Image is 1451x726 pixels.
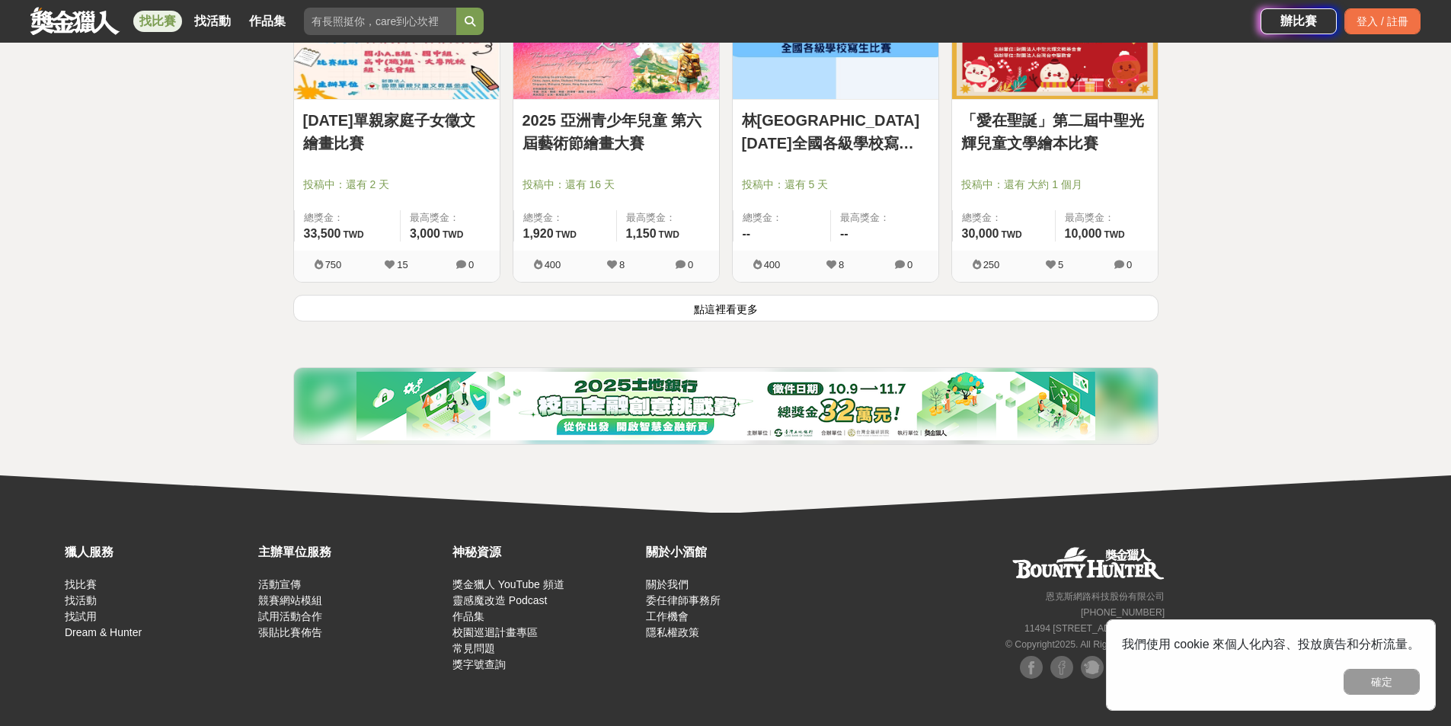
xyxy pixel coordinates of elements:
a: 找比賽 [133,11,182,32]
a: 「愛在聖誕」第二屆中聖光輝兒童文學繪本比賽 [961,109,1149,155]
a: 獎字號查詢 [452,658,506,670]
div: 獵人服務 [65,543,251,561]
span: 5 [1058,259,1063,270]
span: 3,000 [410,227,440,240]
a: 靈感魔改造 Podcast [452,594,547,606]
span: 33,500 [304,227,341,240]
span: 30,000 [962,227,999,240]
span: 最高獎金： [410,210,491,225]
img: Plurk [1081,656,1104,679]
small: 恩克斯網路科技股份有限公司 [1046,591,1165,602]
small: [PHONE_NUMBER] [1081,607,1165,618]
span: 總獎金： [962,210,1046,225]
span: 0 [907,259,912,270]
div: 關於小酒館 [646,543,832,561]
a: [DATE]單親家庭子女徵文繪畫比賽 [303,109,491,155]
a: 2025 亞洲青少年兒童 第六屆藝術節繪畫大賽 [523,109,710,155]
a: 獎金獵人 YouTube 頻道 [452,578,564,590]
span: 1,920 [523,227,554,240]
span: -- [743,227,751,240]
span: -- [840,227,849,240]
span: 總獎金： [523,210,607,225]
span: 750 [325,259,342,270]
a: 校園巡迴計畫專區 [452,626,538,638]
span: 總獎金： [304,210,391,225]
img: Facebook [1020,656,1043,679]
span: 10,000 [1065,227,1102,240]
a: 常見問題 [452,642,495,654]
span: 15 [397,259,407,270]
span: 8 [619,259,625,270]
a: 競賽網站模組 [258,594,322,606]
span: 250 [983,259,1000,270]
a: 找比賽 [65,578,97,590]
button: 點這裡看更多 [293,295,1159,321]
a: 關於我們 [646,578,689,590]
span: TWD [659,229,679,240]
a: 找試用 [65,610,97,622]
a: 試用活動合作 [258,610,322,622]
span: 400 [764,259,781,270]
span: TWD [1001,229,1021,240]
a: 張貼比賽佈告 [258,626,322,638]
span: 我們使用 cookie 來個人化內容、投放廣告和分析流量。 [1122,638,1420,651]
span: 最高獎金： [626,210,710,225]
span: 投稿中：還有 2 天 [303,177,491,193]
span: 總獎金： [743,210,822,225]
a: 作品集 [452,610,484,622]
span: TWD [343,229,363,240]
span: 0 [468,259,474,270]
img: a5722dc9-fb8f-4159-9c92-9f5474ee55af.png [356,372,1095,440]
div: 登入 / 註冊 [1344,8,1421,34]
span: TWD [443,229,463,240]
span: 0 [688,259,693,270]
input: 有長照挺你，care到心坎裡！青春出手，拍出照顧 影音徵件活動 [304,8,456,35]
a: 林[GEOGRAPHIC_DATA][DATE]全國各級學校寫生比賽 [742,109,929,155]
span: 投稿中：還有 大約 1 個月 [961,177,1149,193]
a: 作品集 [243,11,292,32]
span: TWD [556,229,577,240]
img: Facebook [1050,656,1073,679]
span: TWD [1104,229,1124,240]
a: Dream & Hunter [65,626,142,638]
a: 委任律師事務所 [646,594,721,606]
div: 神秘資源 [452,543,638,561]
span: 投稿中：還有 5 天 [742,177,929,193]
a: 辦比賽 [1261,8,1337,34]
a: 隱私權政策 [646,626,699,638]
span: 1,150 [626,227,657,240]
a: 找活動 [65,594,97,606]
button: 確定 [1344,669,1420,695]
span: 最高獎金： [840,210,929,225]
small: © Copyright 2025 . All Rights Reserved. [1005,639,1165,650]
div: 主辦單位服務 [258,543,444,561]
span: 8 [839,259,844,270]
a: 找活動 [188,11,237,32]
span: 400 [545,259,561,270]
span: 投稿中：還有 16 天 [523,177,710,193]
a: 工作機會 [646,610,689,622]
span: 最高獎金： [1065,210,1149,225]
a: 活動宣傳 [258,578,301,590]
small: 11494 [STREET_ADDRESS] 3 樓 [1024,623,1165,634]
span: 0 [1127,259,1132,270]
